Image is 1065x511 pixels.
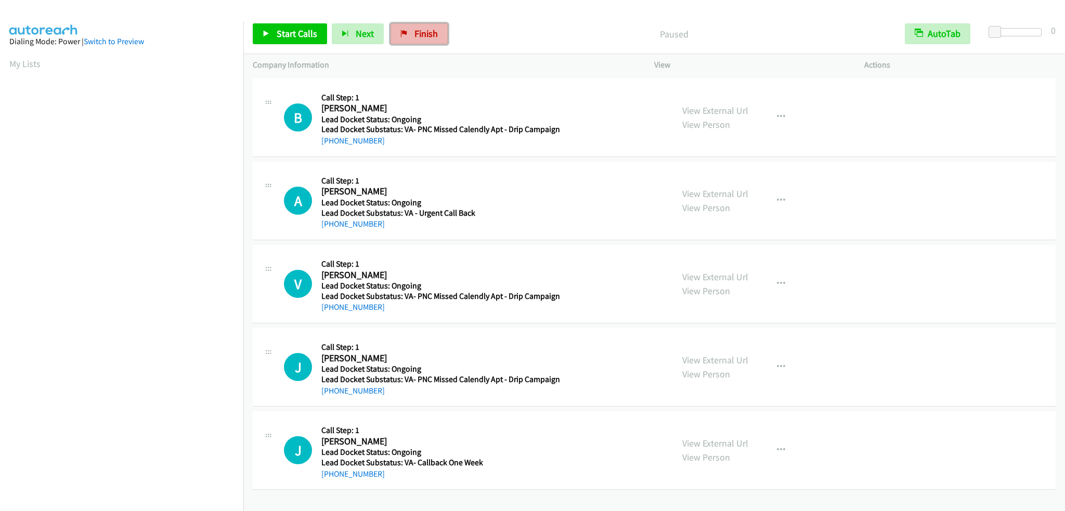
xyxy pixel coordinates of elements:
[321,436,556,448] h2: [PERSON_NAME]
[284,436,312,464] div: The call is yet to be attempted
[284,436,312,464] h1: J
[321,269,556,281] h2: [PERSON_NAME]
[391,23,448,44] a: Finish
[277,28,317,40] span: Start Calls
[356,28,374,40] span: Next
[321,124,560,135] h5: Lead Docket Substatus: VA- PNC Missed Calendly Apt - Drip Campaign
[682,451,730,463] a: View Person
[321,425,556,436] h5: Call Step: 1
[321,219,385,229] a: [PHONE_NUMBER]
[321,342,560,352] h5: Call Step: 1
[321,93,560,103] h5: Call Step: 1
[321,386,385,396] a: [PHONE_NUMBER]
[682,202,730,214] a: View Person
[284,270,312,298] h1: V
[321,352,556,364] h2: [PERSON_NAME]
[84,36,144,46] a: Switch to Preview
[682,437,748,449] a: View External Url
[321,102,556,114] h2: [PERSON_NAME]
[332,23,384,44] button: Next
[321,302,385,312] a: [PHONE_NUMBER]
[462,27,886,41] p: Paused
[321,259,560,269] h5: Call Step: 1
[864,59,1056,71] p: Actions
[682,104,748,116] a: View External Url
[9,35,234,48] div: Dialing Mode: Power |
[321,447,556,457] h5: Lead Docket Status: Ongoing
[321,186,556,198] h2: [PERSON_NAME]
[321,374,560,385] h5: Lead Docket Substatus: VA- PNC Missed Calendly Apt - Drip Campaign
[682,354,748,366] a: View External Url
[905,23,970,44] button: AutoTab
[321,457,556,468] h5: Lead Docket Substatus: VA- Callback One Week
[682,271,748,283] a: View External Url
[253,23,327,44] a: Start Calls
[284,103,312,132] div: The call is yet to be attempted
[1051,23,1056,37] div: 0
[253,59,635,71] p: Company Information
[654,59,846,71] p: View
[414,28,438,40] span: Finish
[321,364,560,374] h5: Lead Docket Status: Ongoing
[284,270,312,298] div: The call is yet to be attempted
[682,188,748,200] a: View External Url
[321,281,560,291] h5: Lead Docket Status: Ongoing
[9,58,41,70] a: My Lists
[321,198,556,208] h5: Lead Docket Status: Ongoing
[321,176,556,186] h5: Call Step: 1
[321,114,560,125] h5: Lead Docket Status: Ongoing
[994,28,1042,36] div: Delay between calls (in seconds)
[284,103,312,132] h1: B
[321,208,556,218] h5: Lead Docket Substatus: VA - Urgent Call Back
[321,469,385,479] a: [PHONE_NUMBER]
[682,285,730,297] a: View Person
[284,187,312,215] h1: A
[321,136,385,146] a: [PHONE_NUMBER]
[682,368,730,380] a: View Person
[284,187,312,215] div: The call is yet to be attempted
[321,291,560,302] h5: Lead Docket Substatus: VA- PNC Missed Calendly Apt - Drip Campaign
[682,119,730,130] a: View Person
[284,353,312,381] h1: J
[284,353,312,381] div: The call is yet to be attempted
